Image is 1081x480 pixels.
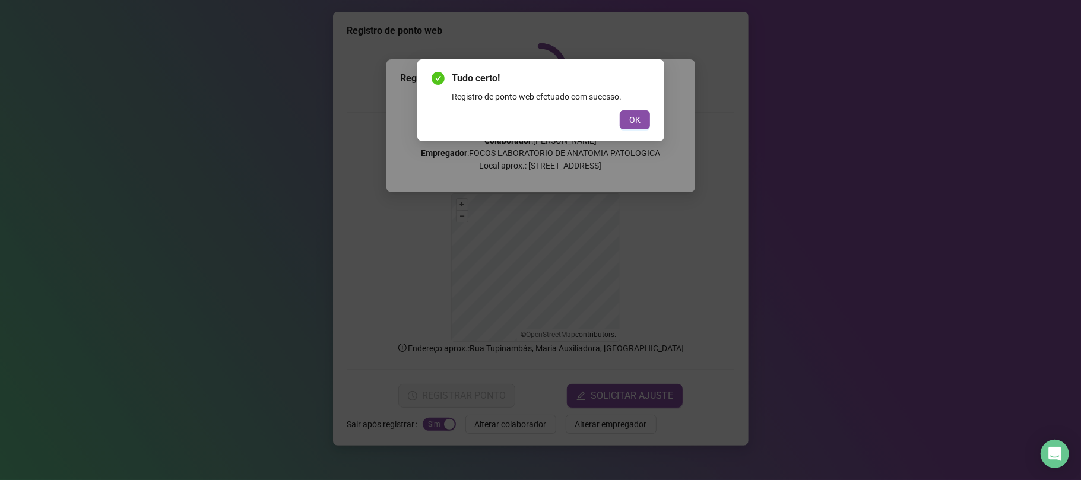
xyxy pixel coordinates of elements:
div: Open Intercom Messenger [1041,440,1069,468]
span: check-circle [432,72,445,85]
div: Registro de ponto web efetuado com sucesso. [452,90,650,103]
button: OK [620,110,650,129]
span: OK [629,113,641,126]
span: Tudo certo! [452,71,650,85]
